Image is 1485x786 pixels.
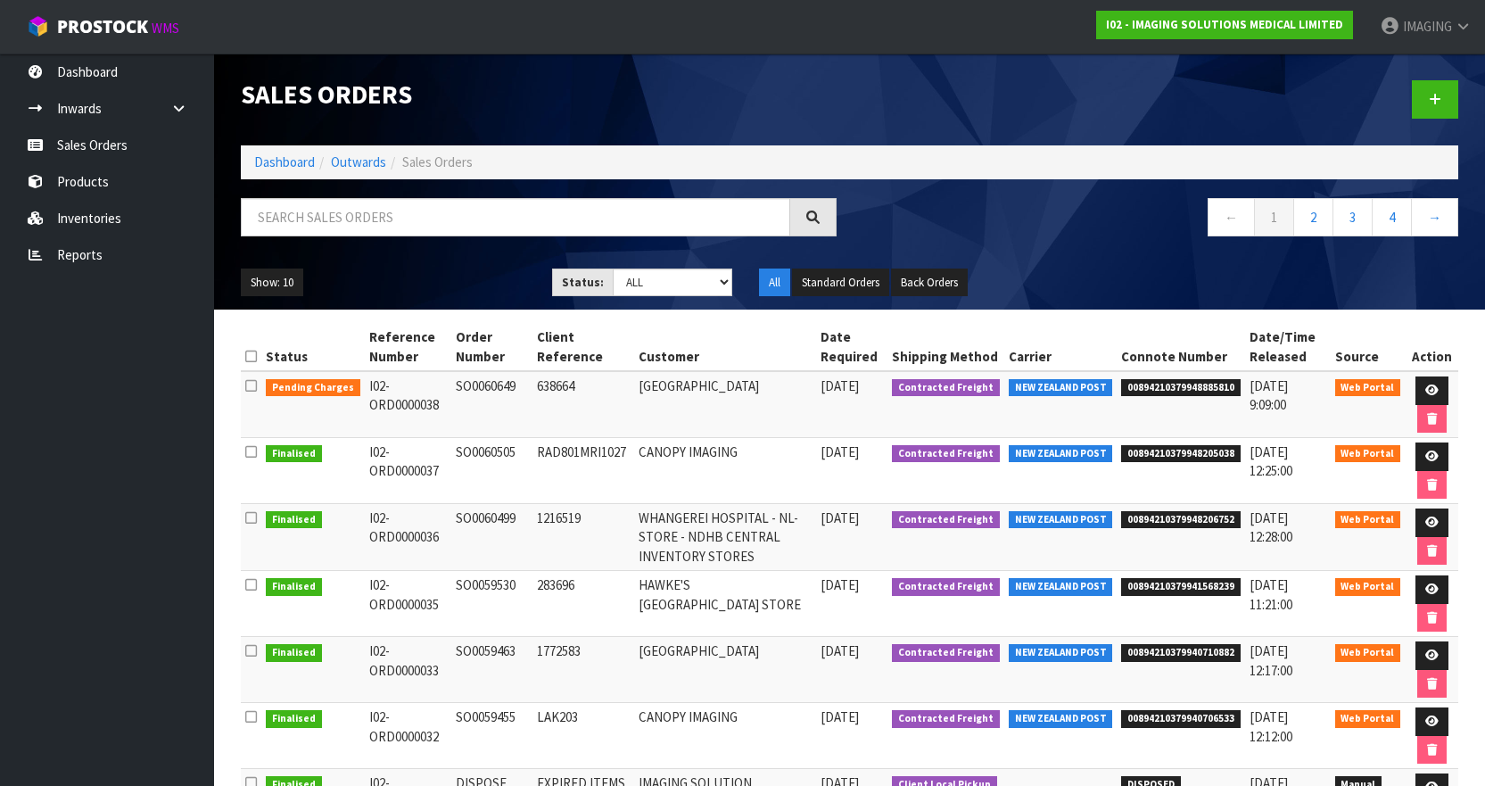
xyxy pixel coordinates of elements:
[892,445,1000,463] span: Contracted Freight
[365,438,451,504] td: I02-ORD0000037
[1403,18,1452,35] span: IMAGING
[532,323,633,371] th: Client Reference
[1331,323,1406,371] th: Source
[266,445,322,463] span: Finalised
[266,379,360,397] span: Pending Charges
[634,323,816,371] th: Customer
[241,269,303,297] button: Show: 10
[1117,323,1245,371] th: Connote Number
[241,198,790,236] input: Search sales orders
[451,323,532,371] th: Order Number
[816,323,888,371] th: Date Required
[1009,644,1113,662] span: NEW ZEALAND POST
[1121,578,1241,596] span: 00894210379941568239
[532,504,633,571] td: 1216519
[1335,578,1401,596] span: Web Portal
[634,504,816,571] td: WHANGEREI HOSPITAL - NL-STORE - NDHB CENTRAL INVENTORY STORES
[1121,644,1241,662] span: 00894210379940710882
[241,80,837,109] h1: Sales Orders
[887,323,1004,371] th: Shipping Method
[254,153,315,170] a: Dashboard
[451,371,532,438] td: SO0060649
[821,377,859,394] span: [DATE]
[792,269,889,297] button: Standard Orders
[1106,17,1343,32] strong: I02 - IMAGING SOLUTIONS MEDICAL LIMITED
[1250,377,1288,413] span: [DATE] 9:09:00
[1335,379,1401,397] span: Web Portal
[892,710,1000,728] span: Contracted Freight
[1208,198,1255,236] a: ←
[532,438,633,504] td: RAD801MRI1027
[821,443,859,460] span: [DATE]
[532,637,633,703] td: 1772583
[1009,578,1113,596] span: NEW ZEALAND POST
[57,15,148,38] span: ProStock
[1009,511,1113,529] span: NEW ZEALAND POST
[1411,198,1458,236] a: →
[451,571,532,637] td: SO0059530
[1293,198,1333,236] a: 2
[892,511,1000,529] span: Contracted Freight
[1121,710,1241,728] span: 00894210379940706533
[1121,379,1241,397] span: 00894210379948885810
[1335,644,1401,662] span: Web Portal
[634,571,816,637] td: HAWKE'S [GEOGRAPHIC_DATA] STORE
[821,576,859,593] span: [DATE]
[532,571,633,637] td: 283696
[1121,511,1241,529] span: 00894210379948206752
[532,703,633,769] td: LAK203
[1250,708,1292,744] span: [DATE] 12:12:00
[1335,511,1401,529] span: Web Portal
[1405,323,1458,371] th: Action
[892,379,1000,397] span: Contracted Freight
[266,644,322,662] span: Finalised
[1254,198,1294,236] a: 1
[1250,576,1292,612] span: [DATE] 11:21:00
[863,198,1459,242] nav: Page navigation
[1332,198,1373,236] a: 3
[1335,710,1401,728] span: Web Portal
[266,578,322,596] span: Finalised
[759,269,790,297] button: All
[1372,198,1412,236] a: 4
[365,703,451,769] td: I02-ORD0000032
[821,642,859,659] span: [DATE]
[821,708,859,725] span: [DATE]
[365,504,451,571] td: I02-ORD0000036
[891,269,968,297] button: Back Orders
[821,509,859,526] span: [DATE]
[365,371,451,438] td: I02-ORD0000038
[1250,509,1292,545] span: [DATE] 12:28:00
[365,323,451,371] th: Reference Number
[266,710,322,728] span: Finalised
[634,438,816,504] td: CANOPY IMAGING
[451,504,532,571] td: SO0060499
[152,20,179,37] small: WMS
[1250,443,1292,479] span: [DATE] 12:25:00
[634,371,816,438] td: [GEOGRAPHIC_DATA]
[1121,445,1241,463] span: 00894210379948205038
[562,275,604,290] strong: Status:
[1335,445,1401,463] span: Web Portal
[634,703,816,769] td: CANOPY IMAGING
[261,323,365,371] th: Status
[365,571,451,637] td: I02-ORD0000035
[1250,642,1292,678] span: [DATE] 12:17:00
[451,703,532,769] td: SO0059455
[331,153,386,170] a: Outwards
[634,637,816,703] td: [GEOGRAPHIC_DATA]
[451,637,532,703] td: SO0059463
[451,438,532,504] td: SO0060505
[1009,445,1113,463] span: NEW ZEALAND POST
[365,637,451,703] td: I02-ORD0000033
[1245,323,1331,371] th: Date/Time Released
[892,644,1000,662] span: Contracted Freight
[402,153,473,170] span: Sales Orders
[1009,710,1113,728] span: NEW ZEALAND POST
[532,371,633,438] td: 638664
[892,578,1000,596] span: Contracted Freight
[1004,323,1118,371] th: Carrier
[266,511,322,529] span: Finalised
[27,15,49,37] img: cube-alt.png
[1009,379,1113,397] span: NEW ZEALAND POST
